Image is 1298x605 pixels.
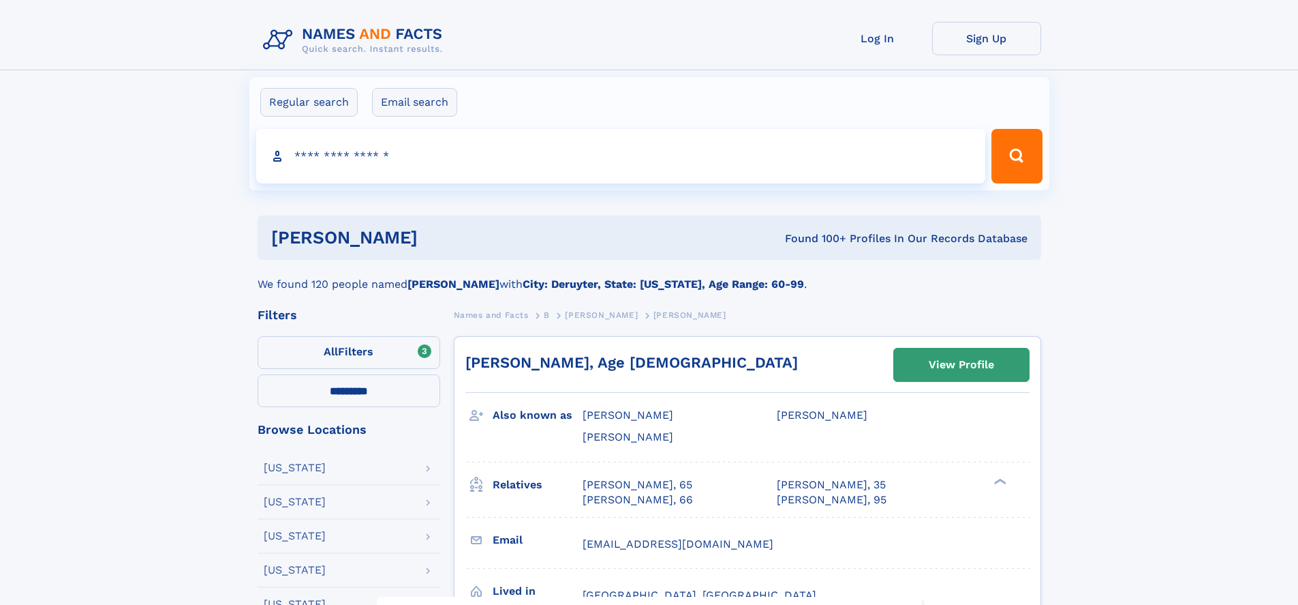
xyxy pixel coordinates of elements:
div: ❯ [991,477,1007,486]
div: Filters [258,309,440,321]
label: Filters [258,336,440,369]
a: [PERSON_NAME], 95 [777,492,886,507]
a: [PERSON_NAME], 66 [583,492,693,507]
label: Regular search [260,88,358,117]
div: View Profile [929,349,994,381]
span: [PERSON_NAME] [583,409,673,422]
h1: [PERSON_NAME] [271,229,602,246]
a: [PERSON_NAME] [565,306,638,323]
label: Email search [372,88,457,117]
span: [GEOGRAPHIC_DATA], [GEOGRAPHIC_DATA] [583,589,816,602]
h3: Email [493,529,583,552]
span: All [324,345,338,358]
span: [EMAIL_ADDRESS][DOMAIN_NAME] [583,537,773,550]
b: City: Deruyter, State: [US_STATE], Age Range: 60-99 [523,278,804,291]
div: [US_STATE] [264,462,326,473]
span: [PERSON_NAME] [777,409,867,422]
a: Names and Facts [454,306,529,323]
span: [PERSON_NAME] [653,310,726,320]
b: [PERSON_NAME] [407,278,499,291]
a: B [544,306,550,323]
img: Logo Names and Facts [258,22,454,59]
span: B [544,310,550,320]
div: We found 120 people named with . [258,260,1041,293]
a: Log In [823,22,932,55]
a: View Profile [894,349,1029,381]
span: [PERSON_NAME] [565,310,638,320]
div: [US_STATE] [264,497,326,507]
span: [PERSON_NAME] [583,430,673,443]
h3: Lived in [493,580,583,603]
a: [PERSON_NAME], Age [DEMOGRAPHIC_DATA] [465,354,798,371]
input: search input [256,129,986,183]
div: Found 100+ Profiles In Our Records Database [601,231,1027,246]
button: Search Button [991,129,1042,183]
a: Sign Up [932,22,1041,55]
div: [US_STATE] [264,531,326,542]
a: [PERSON_NAME], 65 [583,477,692,492]
h3: Relatives [493,473,583,497]
h3: Also known as [493,404,583,427]
div: Browse Locations [258,424,440,436]
a: [PERSON_NAME], 35 [777,477,886,492]
div: [US_STATE] [264,565,326,576]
